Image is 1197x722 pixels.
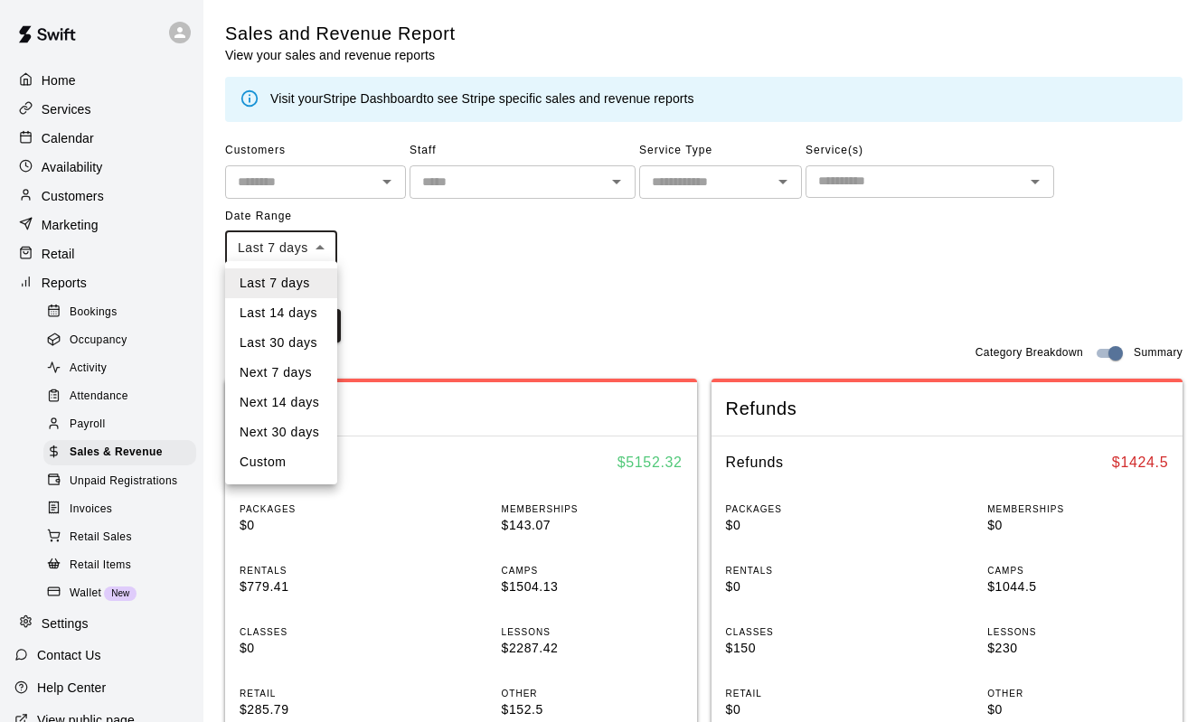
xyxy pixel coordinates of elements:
[225,388,337,417] li: Next 14 days
[225,268,337,298] li: Last 7 days
[225,417,337,447] li: Next 30 days
[225,358,337,388] li: Next 7 days
[225,447,337,477] li: Custom
[225,328,337,358] li: Last 30 days
[225,298,337,328] li: Last 14 days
